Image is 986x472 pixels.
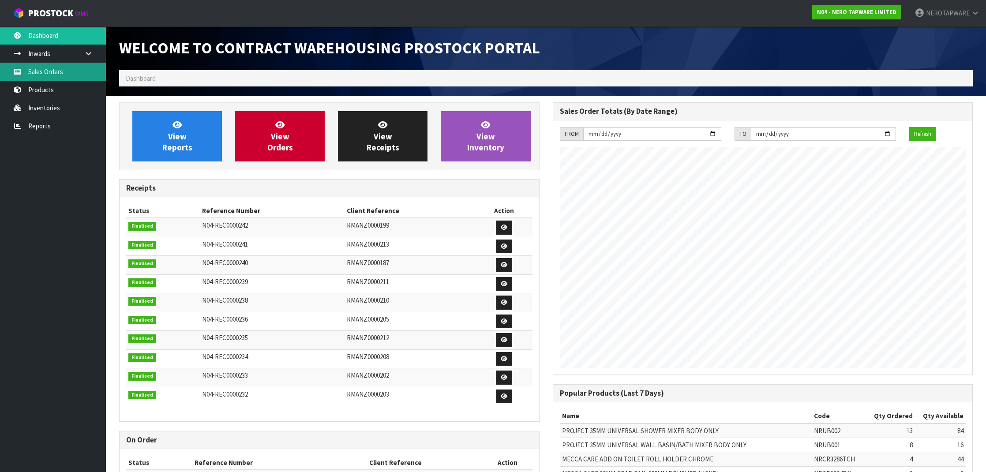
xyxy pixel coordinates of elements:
td: NRUB001 [812,438,866,452]
th: Reference Number [192,456,367,470]
span: RMANZ0000199 [347,221,389,229]
span: Finalised [128,297,156,306]
th: Code [812,409,866,423]
span: Welcome to Contract Warehousing ProStock Portal [119,38,540,58]
span: Finalised [128,241,156,250]
span: N04-REC0000233 [202,371,248,379]
td: MECCA CARE ADD ON TOILET ROLL HOLDER CHROME [560,452,812,466]
span: RMANZ0000213 [347,240,389,248]
span: View Receipts [367,120,399,153]
h3: On Order [126,436,532,444]
span: RMANZ0000211 [347,277,389,286]
span: RMANZ0000208 [347,352,389,361]
th: Qty Available [915,409,966,423]
td: PROJECT 35MM UNIVERSAL WALL BASIN/BATH MIXER BODY ONLY [560,438,812,452]
span: Finalised [128,334,156,343]
th: Action [476,204,532,218]
span: N04-REC0000235 [202,333,248,342]
span: Finalised [128,259,156,268]
td: 8 [866,438,915,452]
span: Finalised [128,316,156,325]
td: 44 [915,452,966,466]
span: Dashboard [126,74,156,82]
td: NRUB002 [812,423,866,438]
h3: Popular Products (Last 7 Days) [560,389,966,397]
span: Finalised [128,222,156,231]
span: N04-REC0000239 [202,277,248,286]
button: Refresh [909,127,936,141]
span: RMANZ0000202 [347,371,389,379]
span: View Reports [162,120,192,153]
span: Finalised [128,278,156,287]
th: Client Reference [345,204,476,218]
span: N04-REC0000241 [202,240,248,248]
a: ViewReports [132,111,222,161]
span: View Orders [267,120,293,153]
td: 84 [915,423,966,438]
span: RMANZ0000203 [347,390,389,398]
th: Status [126,204,200,218]
div: TO [735,127,751,141]
th: Reference Number [200,204,345,218]
span: N04-REC0000238 [202,296,248,304]
span: Finalised [128,391,156,400]
span: RMANZ0000210 [347,296,389,304]
th: Name [560,409,812,423]
span: NEROTAPWARE [926,9,970,17]
a: ViewInventory [441,111,530,161]
td: 16 [915,438,966,452]
th: Qty Ordered [866,409,915,423]
span: Finalised [128,353,156,362]
h3: Receipts [126,184,532,192]
th: Status [126,456,192,470]
a: ViewReceipts [338,111,427,161]
td: PROJECT 35MM UNIVERSAL SHOWER MIXER BODY ONLY [560,423,812,438]
span: N04-REC0000240 [202,258,248,267]
th: Client Reference [367,456,483,470]
span: View Inventory [467,120,504,153]
span: RMANZ0000205 [347,315,389,323]
small: WMS [75,10,89,18]
span: N04-REC0000242 [202,221,248,229]
td: 4 [866,452,915,466]
td: 13 [866,423,915,438]
th: Action [483,456,532,470]
td: NRCR3286TCH [812,452,866,466]
h3: Sales Order Totals (By Date Range) [560,107,966,116]
div: FROM [560,127,583,141]
a: ViewOrders [235,111,325,161]
span: N04-REC0000236 [202,315,248,323]
span: RMANZ0000187 [347,258,389,267]
span: N04-REC0000234 [202,352,248,361]
img: cube-alt.png [13,7,24,19]
span: N04-REC0000232 [202,390,248,398]
span: Finalised [128,372,156,381]
strong: N04 - NERO TAPWARE LIMITED [817,8,896,16]
span: ProStock [28,7,73,19]
span: RMANZ0000212 [347,333,389,342]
